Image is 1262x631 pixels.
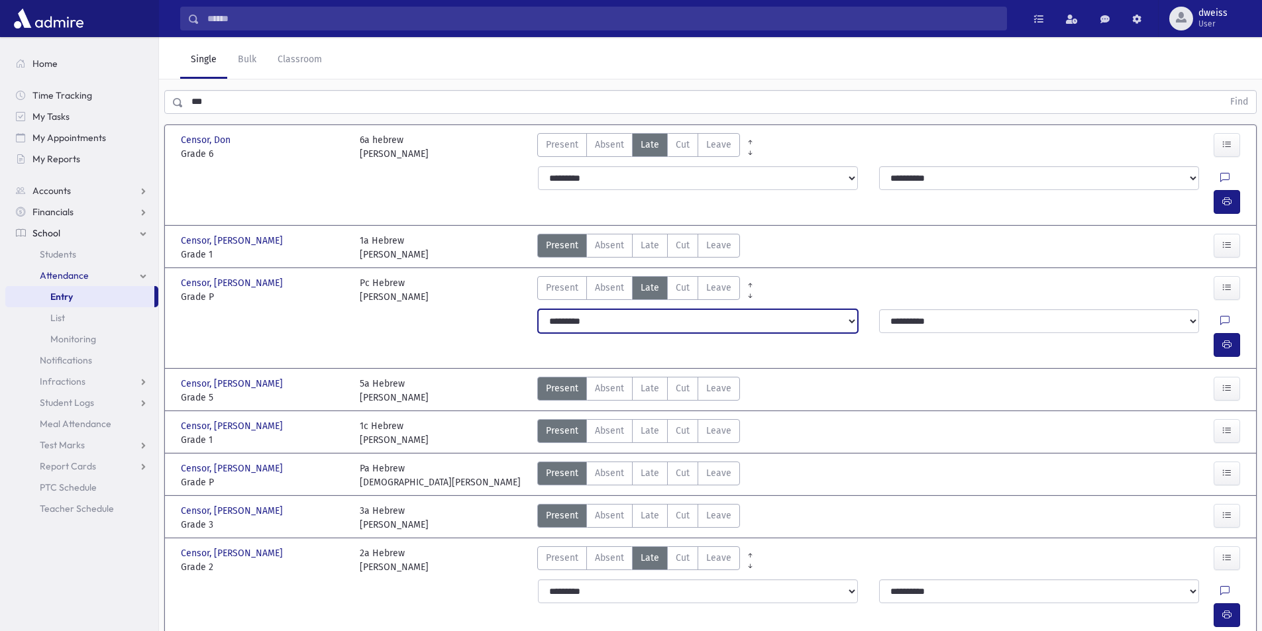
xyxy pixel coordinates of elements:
[676,381,690,395] span: Cut
[5,244,158,265] a: Students
[641,551,659,565] span: Late
[595,281,624,295] span: Absent
[595,238,624,252] span: Absent
[5,180,158,201] a: Accounts
[676,138,690,152] span: Cut
[546,424,578,438] span: Present
[181,248,346,262] span: Grade 1
[181,147,346,161] span: Grade 6
[50,291,73,303] span: Entry
[32,132,106,144] span: My Appointments
[40,375,85,387] span: Infractions
[537,377,740,405] div: AttTypes
[537,276,740,304] div: AttTypes
[32,58,58,70] span: Home
[40,418,111,430] span: Meal Attendance
[5,328,158,350] a: Monitoring
[1198,8,1228,19] span: dweiss
[5,85,158,106] a: Time Tracking
[546,238,578,252] span: Present
[181,377,286,391] span: Censor, [PERSON_NAME]
[546,281,578,295] span: Present
[181,276,286,290] span: Censor, [PERSON_NAME]
[706,509,731,522] span: Leave
[537,461,740,489] div: AttTypes
[32,206,74,218] span: Financials
[40,354,92,366] span: Notifications
[181,290,346,304] span: Grade P
[5,477,158,498] a: PTC Schedule
[5,222,158,244] a: School
[181,419,286,433] span: Censor, [PERSON_NAME]
[537,546,740,574] div: AttTypes
[676,238,690,252] span: Cut
[181,133,233,147] span: Censor, Don
[641,509,659,522] span: Late
[11,5,87,32] img: AdmirePro
[1198,19,1228,29] span: User
[706,381,731,395] span: Leave
[227,42,267,79] a: Bulk
[40,248,76,260] span: Students
[5,127,158,148] a: My Appointments
[5,350,158,371] a: Notifications
[360,377,429,405] div: 5a Hebrew [PERSON_NAME]
[5,456,158,477] a: Report Cards
[32,227,60,239] span: School
[595,138,624,152] span: Absent
[181,560,346,574] span: Grade 2
[546,138,578,152] span: Present
[32,185,71,197] span: Accounts
[706,551,731,565] span: Leave
[537,504,740,532] div: AttTypes
[40,397,94,409] span: Student Logs
[181,234,286,248] span: Censor, [PERSON_NAME]
[641,238,659,252] span: Late
[50,333,96,345] span: Monitoring
[676,509,690,522] span: Cut
[537,419,740,447] div: AttTypes
[5,286,154,307] a: Entry
[5,265,158,286] a: Attendance
[32,153,80,165] span: My Reports
[595,424,624,438] span: Absent
[360,419,429,447] div: 1c Hebrew [PERSON_NAME]
[40,503,114,514] span: Teacher Schedule
[5,434,158,456] a: Test Marks
[676,466,690,480] span: Cut
[5,106,158,127] a: My Tasks
[360,234,429,262] div: 1a Hebrew [PERSON_NAME]
[360,133,429,161] div: 6a hebrew [PERSON_NAME]
[546,551,578,565] span: Present
[267,42,333,79] a: Classroom
[32,89,92,101] span: Time Tracking
[5,148,158,170] a: My Reports
[706,281,731,295] span: Leave
[181,391,346,405] span: Grade 5
[181,433,346,447] span: Grade 1
[537,133,740,161] div: AttTypes
[360,504,429,532] div: 3a Hebrew [PERSON_NAME]
[595,466,624,480] span: Absent
[181,475,346,489] span: Grade P
[641,466,659,480] span: Late
[1222,91,1256,113] button: Find
[537,234,740,262] div: AttTypes
[40,481,97,493] span: PTC Schedule
[706,424,731,438] span: Leave
[5,201,158,222] a: Financials
[360,461,521,489] div: Pa Hebrew [DEMOGRAPHIC_DATA][PERSON_NAME]
[676,551,690,565] span: Cut
[5,53,158,74] a: Home
[40,269,89,281] span: Attendance
[181,518,346,532] span: Grade 3
[706,138,731,152] span: Leave
[595,509,624,522] span: Absent
[5,413,158,434] a: Meal Attendance
[706,238,731,252] span: Leave
[181,546,286,560] span: Censor, [PERSON_NAME]
[199,7,1006,30] input: Search
[641,424,659,438] span: Late
[180,42,227,79] a: Single
[40,439,85,451] span: Test Marks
